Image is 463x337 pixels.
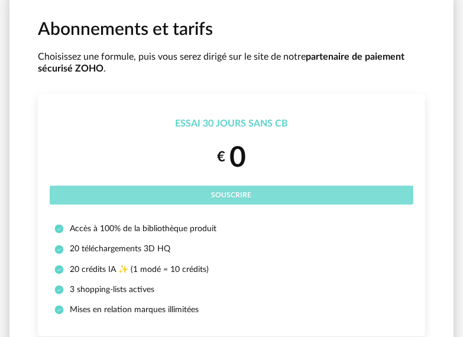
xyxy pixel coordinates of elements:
p: Choisissez une formule, puis vous serez dirigé sur le site de notre . [38,51,425,76]
span: Souscrire [212,192,252,199]
li: 20 crédits IA ✨ (1 modé = 10 crédits) [54,264,409,275]
div: Essai 30 jours sans CB [50,118,413,130]
li: Accès à 100% de la bibliothèque produit [54,223,409,234]
li: 20 téléchargements 3D HQ [54,244,409,254]
button: Souscrire [50,186,413,205]
li: Mises en relation marques illimitées [54,304,409,315]
span: 0 [229,144,246,172]
h1: Abonnements et tarifs [38,18,425,41]
li: 3 shopping-lists actives [54,284,409,295]
small: € [217,148,225,167]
